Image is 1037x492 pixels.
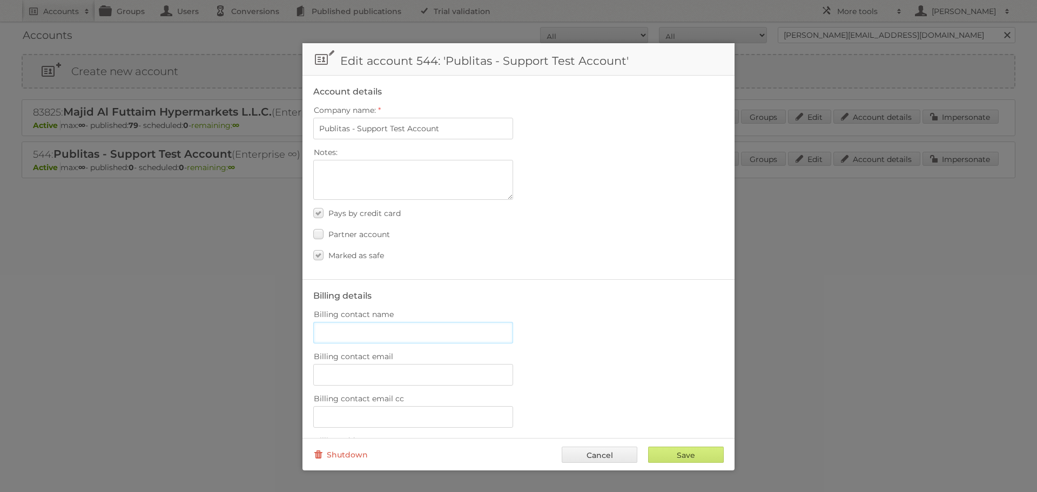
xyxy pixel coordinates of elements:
span: Billing contact email [314,352,393,361]
a: Cancel [562,447,637,463]
h1: Edit account 544: 'Publitas - Support Test Account' [302,43,735,76]
span: Marked as safe [328,251,384,260]
a: Shutdown [313,447,368,463]
span: Pays by credit card [328,208,401,218]
legend: Billing details [313,291,372,301]
input: Save [648,447,724,463]
span: Billing address [314,436,370,446]
span: Billing contact email cc [314,394,404,403]
span: Billing contact name [314,309,394,319]
span: Company name: [314,105,376,115]
legend: Account details [313,86,382,97]
span: Partner account [328,230,390,239]
span: Notes: [314,147,338,157]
